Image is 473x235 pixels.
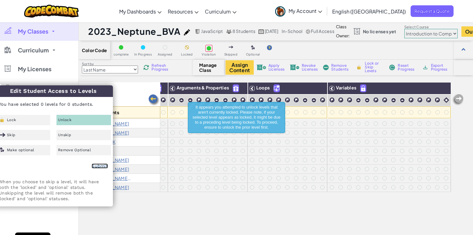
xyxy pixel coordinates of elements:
[382,97,388,103] img: IconChallengeLevel.svg
[18,66,51,72] span: My Licenses
[233,85,239,92] img: IconFreeLevelv2.svg
[18,47,49,53] span: Curriculum
[293,97,299,103] img: IconChallengeLevel.svg
[201,28,223,34] span: JavaScript
[119,8,156,15] span: My Dashboards
[160,97,166,103] img: IconChallengeLevel.svg
[373,97,379,103] img: IconChallengeLevel.svg
[265,28,278,34] span: [DATE]
[268,64,284,71] span: Apply Licenses
[7,148,34,152] span: Make optional
[311,28,334,34] span: Full Access
[257,65,266,70] img: IconLicenseApply.svg
[302,64,318,71] span: Revoke Licenses
[24,5,79,18] img: CodeCombat logo
[400,98,405,103] img: IconPracticeLevel.svg
[452,93,464,106] img: Arrow_Left_Inactive.png
[364,98,370,103] img: IconPracticeLevel.svg
[431,64,450,71] span: Export Progress
[336,85,356,90] span: Variables
[332,8,406,15] span: English ([GEOGRAPHIC_DATA])
[114,53,129,56] span: complete
[18,85,56,91] span: Teacher Tools
[276,97,282,103] img: IconChallengeLevel.svg
[223,98,228,103] img: IconPracticeLevel.svg
[184,29,190,35] img: iconPencil.svg
[232,28,255,34] span: 8 Students
[170,97,176,103] img: IconChallengeLevel.svg
[289,8,322,14] span: My Account
[165,3,202,20] a: Resources
[256,85,270,90] span: Loops
[320,97,326,103] img: IconChallengeLevel.svg
[168,8,193,15] span: Resources
[284,97,290,103] img: IconChallengeLevel.svg
[205,97,211,103] img: IconChallengeLevel.svg
[365,61,383,73] span: Lock or Skip Levels
[360,85,366,92] img: IconPaidLevel.svg
[151,64,171,71] span: Refresh Progress
[199,62,218,72] span: Manage Class
[246,53,260,56] span: Optional
[323,65,329,70] img: IconRemoveStudents.svg
[134,53,152,56] span: In Progress
[193,105,280,130] span: It appears you attempted to unlock levels that aren't currently locked. Please note, if your sele...
[411,5,454,17] a: Request a Quote
[196,97,202,103] img: IconChallengeLevel.svg
[282,29,303,34] div: in-school
[240,97,246,103] img: IconChallengeLevel.svg
[267,45,272,50] img: IconHint.svg
[275,6,285,17] img: avatar
[226,29,232,34] img: MultipleUsers.png
[143,65,149,70] img: IconReload.svg
[338,97,344,103] img: IconChallengeLevel.svg
[88,25,181,37] h1: 2023_Neptune_BVA
[356,64,362,70] img: IconLock.svg
[7,133,15,137] span: Skip
[408,97,414,103] img: IconChallengeLevel.svg
[274,85,279,92] img: IconUnlockWithCall.svg
[179,98,184,103] img: IconPracticeLevel.svg
[202,53,216,56] span: Violation
[391,98,396,103] img: IconPracticeLevel.svg
[272,1,325,21] a: My Account
[267,97,273,103] img: IconChallengeLevel.svg
[331,64,350,71] span: Remove Students
[116,3,165,20] a: My Dashboards
[58,133,71,137] span: Unskip
[58,118,72,122] span: Unlock
[404,24,458,29] label: Select Course
[158,53,173,56] span: Assigned
[18,29,48,34] span: My Classes
[82,48,107,53] span: Color Code
[290,65,299,70] img: IconLicenseRevoke.svg
[92,163,108,168] a: Submit
[205,8,231,15] span: Curriculum
[202,3,240,20] a: Curriculum
[417,97,423,103] img: IconChallengeLevel.svg
[82,61,138,67] label: Sort by
[251,45,255,50] img: IconOptionalLevel.svg
[434,97,440,103] img: IconChallengeLevel.svg
[302,98,308,103] img: IconPracticeLevel.svg
[188,98,193,103] img: IconPracticeLevel.svg
[306,29,310,34] img: IconShare_Gray.svg
[329,97,335,103] img: IconChallengeLevel.svg
[181,53,193,56] span: Locked
[231,97,237,103] img: IconChallengeLevel.svg
[347,97,353,103] img: IconChallengeLevel.svg
[226,60,254,75] button: Assign Content
[7,118,16,122] span: Lock
[224,53,237,56] span: Skipped
[398,64,417,71] span: Reset Progress
[311,98,316,103] img: IconPracticeLevel.svg
[329,3,409,20] a: English ([GEOGRAPHIC_DATA])
[336,22,350,40] div: Class Owner:
[177,85,229,90] span: Arguments & Properties
[229,46,233,48] img: IconSkippedLevel.svg
[444,97,449,103] img: IconIntro.svg
[363,29,396,34] span: No licenses yet
[422,65,428,70] img: IconArchive.svg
